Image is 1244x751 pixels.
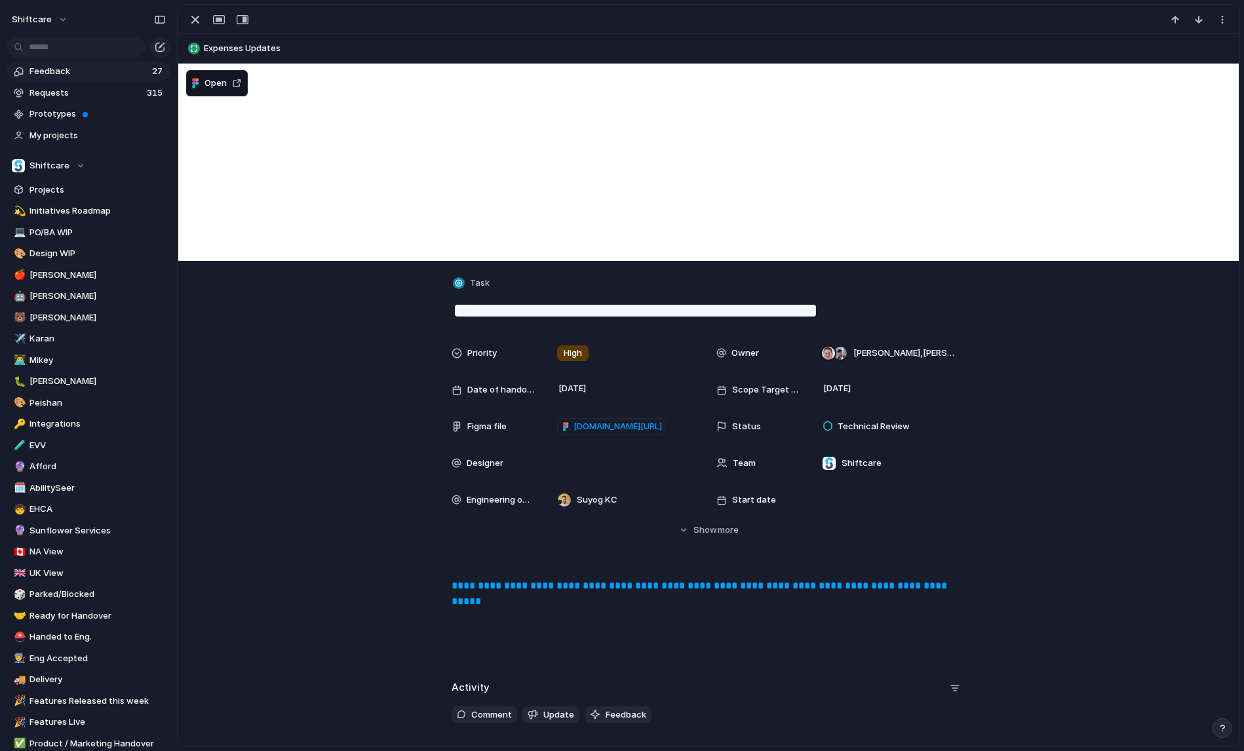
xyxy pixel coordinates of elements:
div: 🔮 [14,459,23,474]
button: 🎨 [12,396,25,410]
a: 🔑Integrations [7,414,170,434]
a: 💻PO/BA WIP [7,223,170,242]
span: UK View [29,567,166,580]
a: My projects [7,126,170,145]
div: 🤖 [14,289,23,304]
div: 🔮Afford [7,457,170,476]
button: ✅ [12,737,25,750]
div: 🤝 [14,608,23,623]
span: PO/BA WIP [29,226,166,239]
div: 🔑 [14,417,23,432]
button: Expenses Updates [184,38,1233,59]
div: 🗓️ [14,480,23,495]
a: 🐛[PERSON_NAME] [7,372,170,391]
a: 🤝Ready for Handover [7,606,170,626]
span: Shiftcare [842,457,882,470]
span: My projects [29,129,166,142]
span: Projects [29,183,166,197]
div: 🇬🇧UK View [7,564,170,583]
span: Owner [731,347,759,360]
span: Delivery [29,673,166,686]
div: 🎨Peishan [7,393,170,413]
span: Requests [29,87,143,100]
div: 🍎[PERSON_NAME] [7,265,170,285]
h2: Activity [452,680,490,695]
span: Features Live [29,716,166,729]
span: EVV [29,439,166,452]
a: 🐻[PERSON_NAME] [7,308,170,328]
button: 🐛 [12,375,25,388]
span: [PERSON_NAME] [29,375,166,388]
span: Team [733,457,756,470]
button: Feedback [585,706,651,723]
a: 🚚Delivery [7,670,170,689]
div: 👨‍🏭 [14,651,23,666]
a: 🗓️AbilitySeer [7,478,170,498]
div: 🍎 [14,267,23,282]
div: 🔮 [14,523,23,538]
span: Engineering owner [467,493,535,507]
button: 🤖 [12,290,25,303]
button: 🧪 [12,439,25,452]
button: ✈️ [12,332,25,345]
span: [DATE] [555,381,590,396]
div: 🧒EHCA [7,499,170,519]
span: Update [543,708,574,722]
div: 🎉Features Released this week [7,691,170,711]
span: Open [204,77,227,90]
a: ✈️Karan [7,329,170,349]
span: Technical Review [838,420,910,433]
div: 🚚 [14,672,23,687]
div: 🇬🇧 [14,566,23,581]
div: 🧪EVV [7,436,170,455]
span: more [718,524,739,537]
button: 🔮 [12,524,25,537]
span: Karan [29,332,166,345]
span: Expenses Updates [204,42,1233,55]
div: 🎉 [14,693,23,708]
span: Sunflower Services [29,524,166,537]
button: 🎉 [12,695,25,708]
a: 💫Initiatives Roadmap [7,201,170,221]
a: 👨‍💻Mikey [7,351,170,370]
div: 🧪 [14,438,23,453]
button: 🇬🇧 [12,567,25,580]
button: Comment [452,706,517,723]
button: 🎉 [12,716,25,729]
button: 💻 [12,226,25,239]
span: Shiftcare [29,159,69,172]
span: Date of handover [467,383,535,396]
div: 🤖[PERSON_NAME] [7,286,170,306]
a: Projects [7,180,170,200]
span: 27 [152,65,165,78]
button: shiftcare [6,9,75,30]
a: Prototypes [7,104,170,124]
div: 💻 [14,225,23,240]
a: 🎉Features Live [7,712,170,732]
span: Mikey [29,354,166,367]
a: [DOMAIN_NAME][URL] [557,418,666,435]
span: [PERSON_NAME] [29,290,166,303]
span: Parked/Blocked [29,588,166,601]
span: High [564,347,582,360]
span: Status [732,420,761,433]
span: Ready for Handover [29,609,166,623]
span: [DATE] [820,381,855,396]
span: EHCA [29,503,166,516]
a: Requests315 [7,83,170,103]
div: 🧒 [14,502,23,517]
span: AbilitySeer [29,482,166,495]
button: 👨‍💻 [12,354,25,367]
div: ⛑️ [14,630,23,645]
div: 🇨🇦 [14,545,23,560]
span: NA View [29,545,166,558]
span: Figma file [467,420,507,433]
a: ⛑️Handed to Eng. [7,627,170,647]
div: 🐻 [14,310,23,325]
button: 🗓️ [12,482,25,495]
a: 🎨Design WIP [7,244,170,263]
